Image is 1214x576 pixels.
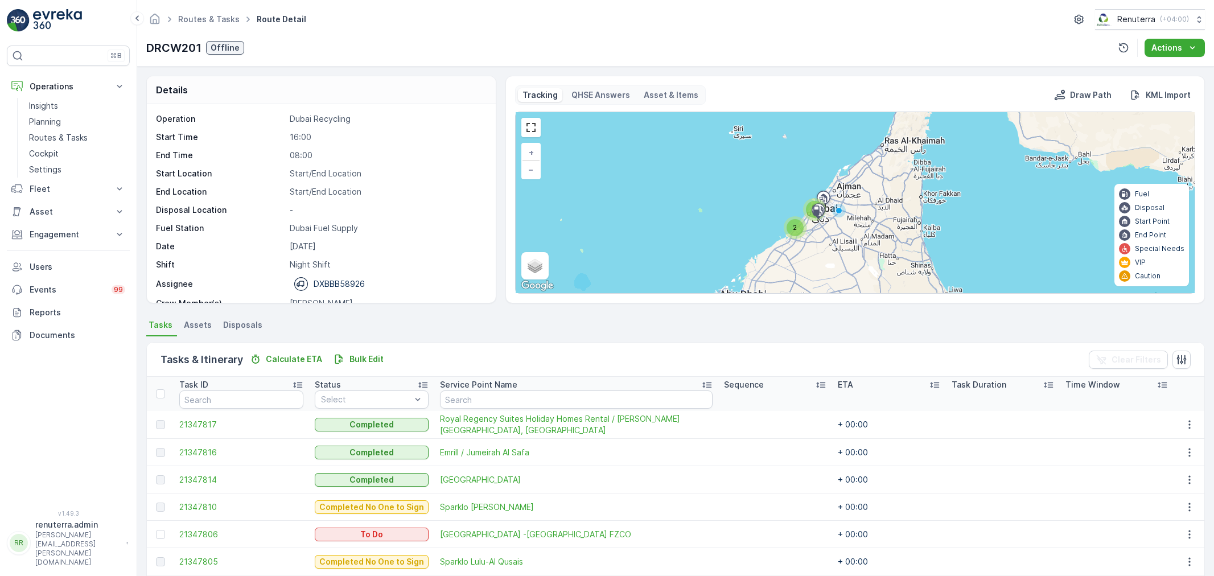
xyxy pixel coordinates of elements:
p: Engagement [30,229,107,240]
td: + 00:00 [832,411,946,439]
div: Toggle Row Selected [156,475,165,484]
p: Tasks & Itinerary [161,352,243,368]
a: 21347817 [179,419,303,430]
p: Settings [29,164,61,175]
p: Crew Member(s) [156,298,285,309]
span: − [528,164,534,174]
p: Status [315,379,341,390]
p: 16:00 [290,131,484,143]
button: Draw Path [1050,88,1116,102]
div: Toggle Row Selected [156,448,165,457]
p: QHSE Answers [571,89,630,101]
p: ETA [838,379,853,390]
button: Completed No One to Sign [315,555,429,569]
div: Toggle Row Selected [156,557,165,566]
span: Sparklo [PERSON_NAME] [440,501,713,513]
div: 0 [516,112,1195,293]
p: Date [156,241,285,252]
span: Disposals [223,319,262,331]
a: 21347805 [179,556,303,567]
button: Clear Filters [1089,351,1168,369]
p: Night Shift [290,259,484,270]
span: Route Detail [254,14,308,25]
p: Users [30,261,125,273]
td: + 00:00 [832,521,946,548]
p: Time Window [1065,379,1120,390]
button: Completed [315,446,429,459]
p: Assignee [156,278,193,290]
a: Centara Mirage Beach Resort -Dubai FZCO [440,529,713,540]
a: Events99 [7,278,130,301]
p: Fuel [1135,190,1149,199]
p: - [290,204,484,216]
p: Draw Path [1070,89,1112,101]
p: Operation [156,113,285,125]
button: Calculate ETA [245,352,327,366]
p: VIP [1135,258,1146,267]
p: Calculate ETA [266,353,322,365]
p: Offline [211,42,240,54]
p: Fuel Station [156,223,285,234]
p: Fleet [30,183,107,195]
div: RR [10,534,28,552]
a: 21347816 [179,447,303,458]
p: 08:00 [290,150,484,161]
button: Bulk Edit [329,352,388,366]
button: Engagement [7,223,130,246]
a: Routes & Tasks [178,14,240,24]
p: Actions [1151,42,1182,54]
p: End Time [156,150,285,161]
td: + 00:00 [832,493,946,521]
p: [DATE] [290,241,484,252]
button: KML Import [1125,88,1195,102]
p: Reports [30,307,125,318]
a: Layers [522,253,548,278]
a: Sparklo Lulu Center Village [440,474,713,486]
p: KML Import [1146,89,1191,101]
span: 2 [793,223,797,232]
p: Events [30,284,105,295]
button: Fleet [7,178,130,200]
p: Start/End Location [290,186,484,198]
img: Screenshot_2024-07-26_at_13.33.01.png [1095,13,1113,26]
p: Clear Filters [1112,354,1161,365]
p: Service Point Name [440,379,517,390]
p: Insights [29,100,58,112]
button: Completed [315,418,429,431]
span: [GEOGRAPHIC_DATA] [440,474,713,486]
p: Planning [29,116,61,127]
a: Users [7,256,130,278]
span: 21347806 [179,529,303,540]
a: Homepage [149,17,161,27]
a: Settings [24,162,130,178]
p: Special Needs [1135,244,1184,253]
span: Sparklo Lulu-Al Qusais [440,556,713,567]
div: Toggle Row Selected [156,420,165,429]
p: ⌘B [110,51,122,60]
td: + 00:00 [832,466,946,493]
p: Completed [349,447,394,458]
p: Caution [1135,271,1160,281]
a: Reports [7,301,130,324]
p: Asset [30,206,107,217]
button: To Do [315,528,429,541]
p: Completed [349,419,394,430]
button: Completed No One to Sign [315,500,429,514]
p: DRCW201 [146,39,201,56]
p: End Location [156,186,285,198]
td: + 00:00 [832,439,946,466]
span: 21347810 [179,501,303,513]
img: logo [7,9,30,32]
p: ( +04:00 ) [1160,15,1189,24]
button: Renuterra(+04:00) [1095,9,1205,30]
p: Disposal Location [156,204,285,216]
p: [PERSON_NAME] [290,298,484,309]
p: Start Location [156,168,285,179]
a: Emrill / Jumeirah Al Safa [440,447,713,458]
span: [GEOGRAPHIC_DATA] -[GEOGRAPHIC_DATA] FZCO [440,529,713,540]
p: Completed No One to Sign [319,556,424,567]
p: DXBBB58926 [314,278,365,290]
